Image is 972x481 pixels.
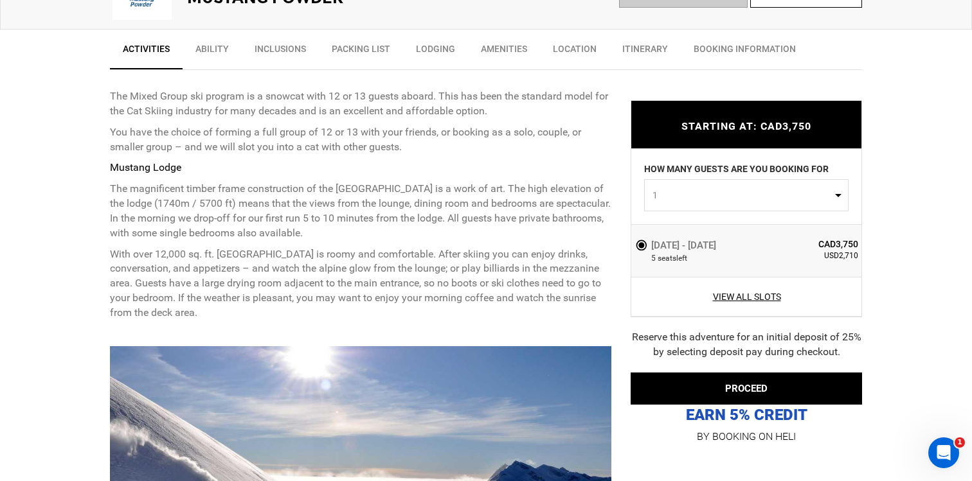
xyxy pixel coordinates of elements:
label: HOW MANY GUESTS ARE YOU BOOKING FOR [644,162,829,179]
span: STARTING AT: CAD3,750 [681,120,811,132]
span: 5 [651,253,656,264]
a: Activities [110,36,183,69]
span: s [672,253,676,264]
p: With over 12,000 sq. ft. [GEOGRAPHIC_DATA] is roomy and comfortable. After skiing you can enjoy d... [110,247,611,320]
a: Inclusions [242,36,319,68]
div: Reserve this adventure for an initial deposit of 25% by selecting deposit pay during checkout. [631,330,862,360]
span: CAD3,750 [765,238,858,250]
a: Amenities [468,36,540,68]
label: [DATE] - [DATE] [635,238,719,253]
a: Ability [183,36,242,68]
span: 1 [652,189,832,202]
a: Location [540,36,609,68]
a: BOOKING INFORMATION [681,36,809,68]
strong: Mustang Lodge [110,161,181,173]
a: Packing List [319,36,403,68]
p: BY BOOKING ON HELI [631,428,862,446]
button: 1 [644,179,849,211]
iframe: Intercom live chat [928,437,959,468]
p: The magnificent timber frame construction of the [GEOGRAPHIC_DATA] is a work of art. The high ele... [110,182,611,240]
span: USD2,710 [765,250,858,261]
a: View All Slots [635,290,858,303]
p: The Mixed Group ski program is a snowcat with 12 or 13 guests aboard. This has been the standard ... [110,89,611,119]
span: 1 [955,437,965,448]
span: seat left [658,253,687,264]
button: PROCEED [631,372,862,405]
a: Lodging [403,36,468,68]
a: Itinerary [609,36,681,68]
p: You have the choice of forming a full group of 12 or 13 with your friends, or booking as a solo, ... [110,125,611,155]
